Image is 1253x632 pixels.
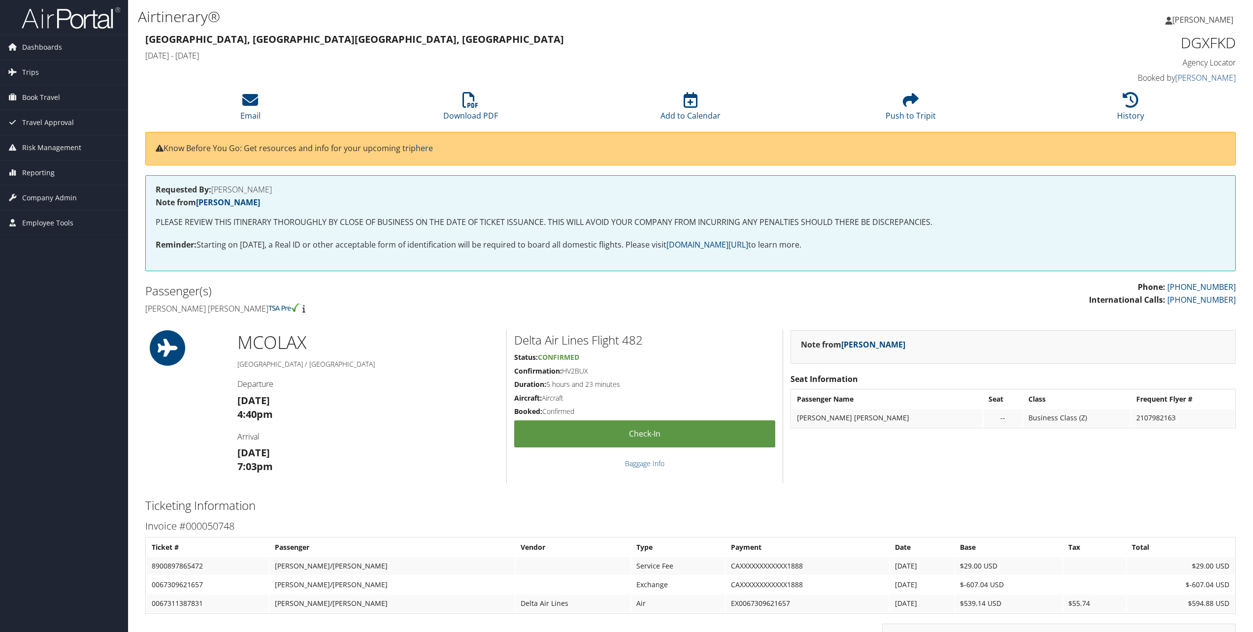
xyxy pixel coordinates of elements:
td: [PERSON_NAME]/[PERSON_NAME] [270,557,515,575]
strong: Confirmation: [514,366,562,376]
strong: [DATE] [237,394,270,407]
th: Type [631,538,725,556]
h1: MCO LAX [237,330,499,355]
strong: Phone: [1138,282,1165,292]
strong: Requested By: [156,184,211,195]
span: Risk Management [22,135,81,160]
a: [PHONE_NUMBER] [1167,294,1236,305]
p: PLEASE REVIEW THIS ITINERARY THOROUGHLY BY CLOSE OF BUSINESS ON THE DATE OF TICKET ISSUANCE. THIS... [156,216,1225,229]
td: Service Fee [631,557,725,575]
strong: Booked: [514,407,542,416]
span: Dashboards [22,35,62,60]
h5: 5 hours and 23 minutes [514,379,775,389]
td: $29.00 USD [1127,557,1234,575]
td: [DATE] [890,557,954,575]
img: tsa-precheck.png [268,303,300,312]
h5: Confirmed [514,407,775,416]
td: $29.00 USD [955,557,1062,575]
p: Starting on [DATE], a Real ID or other acceptable form of identification will be required to boar... [156,239,1225,252]
th: Base [955,538,1062,556]
a: Email [240,97,261,121]
span: Company Admin [22,186,77,210]
td: 0067309621657 [147,576,269,594]
strong: 4:40pm [237,408,273,421]
strong: Aircraft: [514,393,542,403]
td: [PERSON_NAME]/[PERSON_NAME] [270,576,515,594]
a: [PERSON_NAME] [841,339,905,350]
strong: Note from [156,197,260,208]
td: CAXXXXXXXXXXXX1888 [726,557,889,575]
strong: Reminder: [156,239,197,250]
h4: [PERSON_NAME] [156,186,1225,193]
strong: Duration: [514,379,546,389]
strong: 7:03pm [237,460,273,473]
td: [PERSON_NAME]/[PERSON_NAME] [270,595,515,612]
h4: Agency Locator [974,57,1236,68]
td: Delta Air Lines [516,595,631,612]
h5: Aircraft [514,393,775,403]
a: History [1117,97,1144,121]
td: CAXXXXXXXXXXXX1888 [726,576,889,594]
td: Exchange [631,576,725,594]
td: [PERSON_NAME] [PERSON_NAME] [792,409,983,427]
th: Ticket # [147,538,269,556]
td: [DATE] [890,576,954,594]
th: Total [1127,538,1234,556]
strong: International Calls: [1089,294,1165,305]
th: Class [1023,390,1130,408]
div: -- [989,413,1017,422]
a: [PHONE_NUMBER] [1167,282,1236,292]
h5: HV2BUX [514,366,775,376]
h1: DGXFKD [974,32,1236,53]
h4: Booked by [974,72,1236,83]
td: $-607.04 USD [955,576,1062,594]
h3: Invoice #000050748 [145,519,1236,533]
th: Frequent Flyer # [1131,390,1234,408]
h2: Ticketing Information [145,497,1236,514]
td: $594.88 USD [1127,595,1234,612]
a: Push to Tripit [886,97,936,121]
th: Payment [726,538,889,556]
td: Air [631,595,725,612]
strong: [DATE] [237,446,270,459]
a: [PERSON_NAME] [196,197,260,208]
td: Business Class (Z) [1023,409,1130,427]
a: Check-in [514,420,775,447]
th: Passenger [270,538,515,556]
strong: Seat Information [791,374,858,384]
h4: Departure [237,379,499,389]
td: $-607.04 USD [1127,576,1234,594]
td: EX0067309621657 [726,595,889,612]
th: Seat [984,390,1022,408]
img: airportal-logo.png [22,6,120,30]
td: [DATE] [890,595,954,612]
td: $539.14 USD [955,595,1062,612]
a: Download PDF [443,97,498,121]
a: Baggage Info [625,459,664,468]
h4: [DATE] - [DATE] [145,50,959,61]
a: [DOMAIN_NAME][URL] [666,239,748,250]
h1: Airtinerary® [138,6,875,27]
a: [PERSON_NAME] [1165,5,1243,34]
th: Date [890,538,954,556]
td: 0067311387831 [147,595,269,612]
a: here [416,143,433,154]
span: Trips [22,60,39,85]
strong: [GEOGRAPHIC_DATA], [GEOGRAPHIC_DATA] [GEOGRAPHIC_DATA], [GEOGRAPHIC_DATA] [145,32,564,46]
th: Tax [1063,538,1126,556]
span: Confirmed [538,352,579,362]
a: [PERSON_NAME] [1175,72,1236,83]
span: Employee Tools [22,211,73,235]
strong: Note from [801,339,905,350]
h2: Delta Air Lines Flight 482 [514,332,775,348]
th: Vendor [516,538,631,556]
h2: Passenger(s) [145,283,683,299]
span: [PERSON_NAME] [1172,14,1233,25]
td: $55.74 [1063,595,1126,612]
strong: Status: [514,352,538,362]
a: Add to Calendar [660,97,721,121]
td: 8900897865472 [147,557,269,575]
h4: Arrival [237,431,499,442]
th: Passenger Name [792,390,983,408]
h4: [PERSON_NAME] [PERSON_NAME] [145,303,683,314]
